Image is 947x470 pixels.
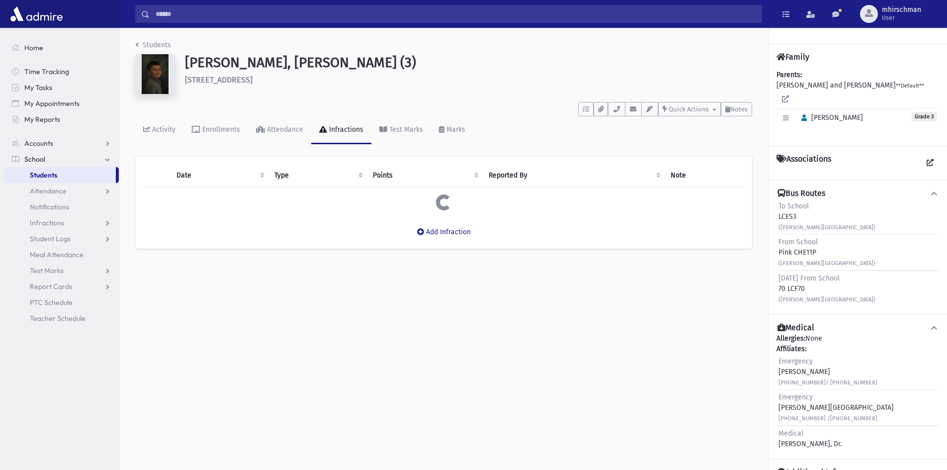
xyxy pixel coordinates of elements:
span: Time Tracking [24,67,69,76]
span: Home [24,43,43,52]
a: Student Logs [4,231,119,247]
div: Attendance [265,125,303,134]
small: [PHONE_NUMBER] /[PHONE_NUMBER] [778,415,877,422]
a: Marks [431,116,473,144]
b: Allergies: [776,334,805,343]
a: Students [135,41,171,49]
small: [PHONE_NUMBER]/ [PHONE_NUMBER] [778,379,877,386]
a: My Reports [4,111,119,127]
input: Search [150,5,762,23]
span: User [882,14,921,22]
span: From School [778,238,818,246]
button: Add Infraction [411,223,477,241]
span: PTC Schedule [30,298,73,307]
h6: [STREET_ADDRESS] [185,75,752,85]
button: Medical [776,323,939,333]
span: My Tasks [24,83,52,92]
a: Students [4,167,116,183]
th: Reported By [483,164,665,187]
th: Type [268,164,367,187]
nav: breadcrumb [135,40,171,54]
span: Teacher Schedule [30,314,86,323]
h4: Associations [776,154,831,172]
span: Test Marks [30,266,64,275]
a: Test Marks [4,263,119,279]
a: My Tasks [4,80,119,95]
div: Marks [444,125,465,134]
h1: [PERSON_NAME], [PERSON_NAME] (3) [185,54,752,71]
h4: Bus Routes [777,188,825,199]
button: Bus Routes [776,188,939,199]
div: Infractions [327,125,363,134]
b: Affiliates: [776,345,806,353]
span: Grade 3 [912,112,937,121]
a: Report Cards [4,279,119,294]
div: [PERSON_NAME][GEOGRAPHIC_DATA] [778,392,894,423]
div: None [776,333,939,451]
a: Meal Attendance [4,247,119,263]
span: Notifications [30,202,69,211]
a: Infractions [4,215,119,231]
small: ([PERSON_NAME][GEOGRAPHIC_DATA]) [778,224,875,231]
button: Notes [721,102,752,116]
a: Attendance [4,183,119,199]
span: Infractions [30,218,64,227]
h4: Family [776,52,809,62]
b: Parents: [776,71,802,79]
div: Test Marks [387,125,423,134]
a: View all Associations [921,154,939,172]
a: PTC Schedule [4,294,119,310]
a: Accounts [4,135,119,151]
a: Notifications [4,199,119,215]
div: [PERSON_NAME], Dr. [778,428,842,449]
div: Activity [150,125,175,134]
a: Enrollments [183,116,248,144]
a: Home [4,40,119,56]
span: Quick Actions [669,105,709,113]
a: My Appointments [4,95,119,111]
small: ([PERSON_NAME][GEOGRAPHIC_DATA]) [778,260,875,267]
span: [PERSON_NAME] [797,113,863,122]
span: To School [778,202,809,210]
a: Test Marks [371,116,431,144]
span: Emergency [778,357,813,366]
div: Pink CHE11P [778,237,875,268]
button: Quick Actions [658,102,721,116]
img: AdmirePro [8,4,65,24]
div: Enrollments [200,125,240,134]
span: Students [30,171,57,180]
span: Attendance [30,187,67,195]
span: Emergency [778,393,813,401]
a: Activity [135,116,183,144]
span: My Reports [24,115,60,124]
span: My Appointments [24,99,80,108]
h4: Medical [777,323,814,333]
span: mhirschman [882,6,921,14]
a: School [4,151,119,167]
div: 70 LCF70 [778,273,875,304]
span: Report Cards [30,282,72,291]
span: Meal Attendance [30,250,84,259]
span: Student Logs [30,234,71,243]
span: Notes [730,105,748,113]
span: Accounts [24,139,53,148]
th: Note [665,164,744,187]
div: LCES3 [778,201,875,232]
span: Medical [778,429,803,438]
span: School [24,155,45,164]
a: Teacher Schedule [4,310,119,326]
div: [PERSON_NAME] [778,356,877,387]
div: [PERSON_NAME] and [PERSON_NAME] [776,70,939,138]
th: Points [367,164,483,187]
a: Infractions [311,116,371,144]
span: [DATE] From School [778,274,840,282]
a: Attendance [248,116,311,144]
small: ([PERSON_NAME][GEOGRAPHIC_DATA]) [778,296,875,303]
th: Date [171,164,268,187]
a: Time Tracking [4,64,119,80]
